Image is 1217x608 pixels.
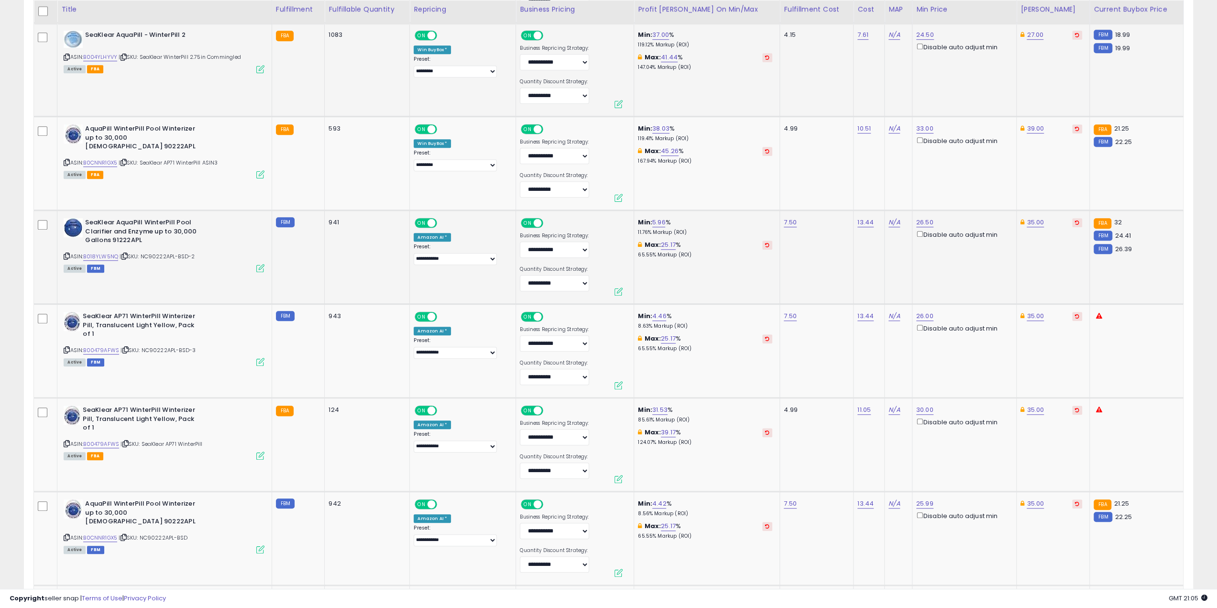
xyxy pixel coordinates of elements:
[916,405,933,415] a: 30.00
[644,53,661,62] b: Max:
[857,124,871,133] a: 10.51
[329,124,402,133] div: 593
[638,522,772,540] div: %
[916,311,933,321] a: 26.00
[784,311,797,321] a: 7.50
[1020,4,1085,14] div: [PERSON_NAME]
[119,53,241,61] span: | SKU: SeaKlear WinterPill 2.75in Commingled
[414,420,451,429] div: Amazon AI *
[661,428,676,437] a: 39.17
[1094,244,1112,254] small: FBM
[87,452,103,460] span: FBA
[87,65,103,73] span: FBA
[85,124,201,154] b: AquaPill WinterPill Pool Winterizer up to 30,000 [DEMOGRAPHIC_DATA] 90222APL
[83,312,199,341] b: SeaKlear AP71 WinterPill Winterizer Pill, Translucent Light Yellow, Pack of 1
[520,326,589,333] label: Business Repricing Strategy:
[64,124,264,177] div: ASIN:
[638,499,652,508] b: Min:
[64,218,83,237] img: 41QprrIJ4RL._SL40_.jpg
[661,521,676,531] a: 25.17
[522,407,534,415] span: ON
[276,311,295,321] small: FBM
[888,311,900,321] a: N/A
[64,358,86,366] span: All listings currently available for purchase on Amazon
[784,499,797,509] a: 7.50
[638,124,652,133] b: Min:
[520,45,589,52] label: Business Repricing Strategy:
[638,158,772,165] p: 167.94% Markup (ROI)
[436,125,451,133] span: OFF
[638,53,772,71] div: %
[542,219,557,227] span: OFF
[888,405,900,415] a: N/A
[542,407,557,415] span: OFF
[857,30,868,40] a: 7.61
[436,219,451,227] span: OFF
[121,440,202,448] span: | SKU: SeaKlear AP71 WinterPill
[64,499,83,519] img: 51tJL3T0xGL._SL40_.jpg
[276,4,320,14] div: Fulfillment
[916,30,934,40] a: 24.50
[64,546,86,554] span: All listings currently available for purchase on Amazon
[64,312,264,365] div: ASIN:
[414,233,451,242] div: Amazon AI *
[520,266,589,273] label: Quantity Discount Strategy:
[1094,218,1111,229] small: FBA
[638,241,772,258] div: %
[1094,4,1179,14] div: Current Buybox Price
[436,32,451,40] span: OFF
[638,417,772,423] p: 85.61% Markup (ROI)
[888,4,908,14] div: MAP
[64,65,86,73] span: All listings currently available for purchase on Amazon
[1020,32,1024,38] i: This overrides the store level Dynamic Max Price for this listing
[1114,218,1121,227] span: 32
[522,500,534,509] span: ON
[638,30,652,39] b: Min:
[1115,44,1130,53] span: 19.99
[652,405,668,415] a: 31.53
[784,124,846,133] div: 4.99
[87,265,104,273] span: FBM
[644,334,661,343] b: Max:
[661,53,678,62] a: 41.44
[638,533,772,540] p: 65.55% Markup (ROI)
[916,42,1009,52] div: Disable auto adjust min
[64,312,80,331] img: 51-E2st-m-L._SL40_.jpg
[857,218,874,227] a: 13.44
[87,171,103,179] span: FBA
[857,311,874,321] a: 13.44
[638,218,652,227] b: Min:
[638,311,652,321] b: Min:
[652,30,669,40] a: 37.00
[652,311,667,321] a: 4.46
[1075,33,1079,37] i: Revert to store-level Dynamic Max Price
[414,514,451,523] div: Amazon AI *
[87,358,104,366] span: FBM
[82,594,122,603] a: Terms of Use
[124,594,166,603] a: Privacy Policy
[916,510,1009,520] div: Disable auto adjust min
[1027,124,1044,133] a: 39.00
[119,159,218,166] span: | SKU: SeaKlear AP71 WinterPill ASIN3
[416,500,428,509] span: ON
[888,124,900,133] a: N/A
[638,135,772,142] p: 119.41% Markup (ROI)
[638,428,772,446] div: %
[1094,231,1112,241] small: FBM
[414,56,508,77] div: Preset:
[916,124,933,133] a: 33.00
[1094,499,1111,510] small: FBA
[765,55,769,60] i: Revert to store-level Max Markup
[522,125,534,133] span: ON
[784,4,849,14] div: Fulfillment Cost
[916,417,1009,427] div: Disable auto adjust min
[520,420,589,427] label: Business Repricing Strategy:
[638,147,772,165] div: %
[85,218,201,247] b: SeaKlear AquaPill WinterPill Pool Clarifier and Enzyme up to 30,000 Gallons 91222APL
[638,312,772,330] div: %
[120,253,195,260] span: | SKU: NC90222APL-BSD-2
[121,346,196,354] span: | SKU: NC90222APL-BSD-3
[638,334,772,352] div: %
[520,514,589,520] label: Business Repricing Strategy:
[64,218,264,271] div: ASIN:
